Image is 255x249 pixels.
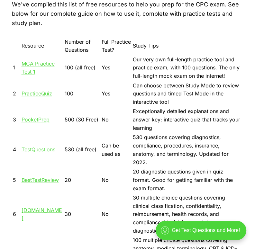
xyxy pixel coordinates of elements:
[101,133,132,166] td: Can be used as
[64,55,100,81] td: 100 (all free)
[64,167,100,192] td: 20
[132,107,243,132] td: Exceptionally detailed explanations and answer key; interactive quiz that tracks your learning
[13,55,21,81] td: 1
[132,81,243,107] td: Can choose between Study Mode to review questions and timed Test Mode in the interactive tool
[64,81,100,107] td: 100
[22,146,55,153] a: TestQuestions
[132,193,243,235] td: 30 multiple choice questions covering clinical classification, confidentiality, reimbursement, he...
[101,55,132,81] td: Yes
[64,107,100,132] td: 500 (30 Free)
[132,167,243,192] td: 20 diagnostic questions given in quiz format. Good for getting familiar with the exam format.
[22,90,52,97] a: PracticeQuiz
[132,38,243,55] td: Study Tips
[64,193,100,235] td: 30
[22,207,62,221] a: [DOMAIN_NAME]
[13,167,21,192] td: 5
[22,116,50,123] a: PocketPrep
[132,133,243,166] td: 530 questions covering diagnostics, compliance, procedures, insurance, anatomy, and terminology. ...
[101,38,132,55] td: Full Practice Test?
[13,133,21,166] td: 4
[13,107,21,132] td: 3
[101,167,132,192] td: No
[13,81,21,107] td: 2
[64,133,100,166] td: 530 (all free)
[101,107,132,132] td: No
[150,218,255,249] iframe: portal-trigger
[21,38,64,55] td: Resource
[64,38,100,55] td: Number of Questions
[22,60,55,75] a: MCA Practice Test 1
[132,55,243,81] td: Our very own full-length practice tool and practice exam, with 100 questions. The only full-lengt...
[101,193,132,235] td: No
[13,193,21,235] td: 6
[101,81,132,107] td: Yes
[22,176,59,183] a: BestTestReview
